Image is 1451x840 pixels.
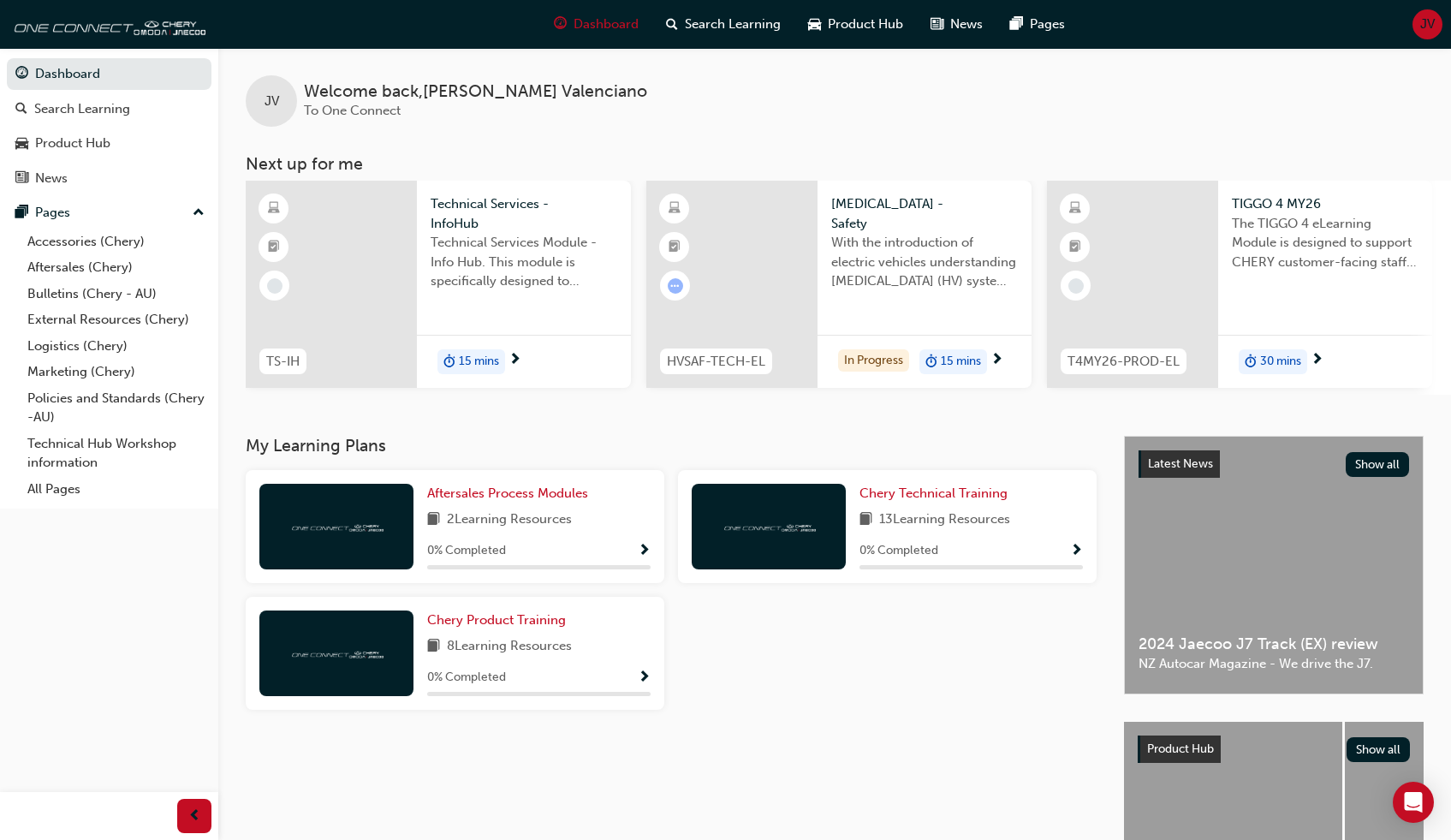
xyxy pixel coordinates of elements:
span: Chery Product Training [427,612,566,628]
a: Technical Hub Workshop information [21,431,211,476]
span: book-icon [427,636,440,658]
span: 13 Learning Resources [879,509,1010,531]
a: Aftersales (Chery) [21,254,211,281]
span: Dashboard [574,15,639,34]
span: Technical Services Module - Info Hub. This module is specifically designed to address the require... [431,233,617,291]
span: duration-icon [443,351,455,373]
span: pages-icon [1010,14,1023,35]
span: 15 mins [459,352,499,372]
img: oneconnect [9,7,205,41]
a: Bulletins (Chery - AU) [21,281,211,307]
a: Dashboard [7,58,211,90]
a: Chery Product Training [427,611,573,630]
span: next-icon [1311,353,1323,368]
a: HVSAF-TECH-EL[MEDICAL_DATA] - SafetyWith the introduction of electric vehicles understanding [MED... [646,181,1032,388]
a: pages-iconPages [996,7,1079,42]
span: news-icon [15,171,28,187]
div: Open Intercom Messenger [1393,782,1434,823]
span: booktick-icon [1069,236,1081,259]
span: The TIGGO 4 eLearning Module is designed to support CHERY customer-facing staff with the product ... [1232,214,1418,272]
button: Pages [7,197,211,229]
h3: Next up for me [218,154,1451,174]
span: HVSAF-TECH-EL [667,352,765,372]
span: Search Learning [685,15,781,34]
span: learningResourceType_ELEARNING-icon [268,198,280,220]
button: Show Progress [1070,540,1083,562]
span: book-icon [427,509,440,531]
span: Chery Technical Training [859,486,1008,501]
button: Show all [1346,452,1410,477]
span: booktick-icon [669,236,681,259]
button: Show Progress [638,667,651,688]
span: guage-icon [15,67,28,82]
img: oneconnect [289,518,384,534]
a: Product Hub [7,128,211,159]
span: duration-icon [1245,351,1257,373]
span: book-icon [859,509,872,531]
span: guage-icon [554,14,567,35]
span: JV [1420,15,1435,34]
span: Show Progress [638,544,651,559]
a: Latest NewsShow all [1139,450,1409,478]
span: 8 Learning Resources [447,636,572,658]
span: search-icon [15,102,27,117]
span: 0 % Completed [427,668,506,688]
span: Product Hub [828,15,903,34]
span: Pages [1030,15,1065,34]
span: duration-icon [925,351,937,373]
span: TIGGO 4 MY26 [1232,194,1418,214]
span: 0 % Completed [859,541,938,561]
span: Technical Services - InfoHub [431,194,617,233]
a: Logistics (Chery) [21,333,211,360]
a: T4MY26-PROD-ELTIGGO 4 MY26The TIGGO 4 eLearning Module is designed to support CHERY customer-faci... [1047,181,1432,388]
span: search-icon [666,14,678,35]
a: Marketing (Chery) [21,359,211,385]
span: learningResourceType_ELEARNING-icon [669,198,681,220]
span: 0 % Completed [427,541,506,561]
button: DashboardSearch LearningProduct HubNews [7,55,211,197]
button: Show all [1347,737,1411,762]
span: up-icon [193,202,205,224]
div: Pages [35,203,70,223]
div: News [35,169,68,188]
span: To One Connect [304,103,401,118]
span: T4MY26-PROD-EL [1067,352,1180,372]
a: car-iconProduct Hub [794,7,917,42]
span: With the introduction of electric vehicles understanding [MEDICAL_DATA] (HV) systems is critical ... [831,233,1018,291]
span: 15 mins [941,352,981,372]
button: Show Progress [638,540,651,562]
img: oneconnect [722,518,816,534]
a: News [7,163,211,194]
span: Product Hub [1147,742,1214,756]
h3: My Learning Plans [246,436,1097,456]
button: JV [1412,9,1442,39]
a: Chery Technical Training [859,484,1014,503]
div: In Progress [838,349,909,372]
a: TS-IHTechnical Services - InfoHubTechnical Services Module - Info Hub. This module is specificall... [246,181,631,388]
a: Accessories (Chery) [21,229,211,255]
a: news-iconNews [917,7,996,42]
span: Show Progress [1070,544,1083,559]
span: JV [265,92,279,111]
a: Latest NewsShow all2024 Jaecoo J7 Track (EX) reviewNZ Autocar Magazine - We drive the J7. [1124,436,1424,694]
span: NZ Autocar Magazine - We drive the J7. [1139,654,1409,674]
a: guage-iconDashboard [540,7,652,42]
span: learningRecordVerb_ATTEMPT-icon [668,278,683,294]
span: 2 Learning Resources [447,509,572,531]
span: Welcome back , [PERSON_NAME] Valenciano [304,82,647,102]
span: [MEDICAL_DATA] - Safety [831,194,1018,233]
a: External Resources (Chery) [21,307,211,333]
span: 30 mins [1260,352,1301,372]
span: Show Progress [638,670,651,686]
span: next-icon [990,353,1003,368]
span: Latest News [1148,456,1213,471]
span: learningRecordVerb_NONE-icon [1068,278,1084,294]
img: oneconnect [289,645,384,661]
span: News [950,15,983,34]
a: All Pages [21,476,211,503]
span: pages-icon [15,206,28,221]
span: booktick-icon [268,236,280,259]
span: prev-icon [188,806,201,827]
